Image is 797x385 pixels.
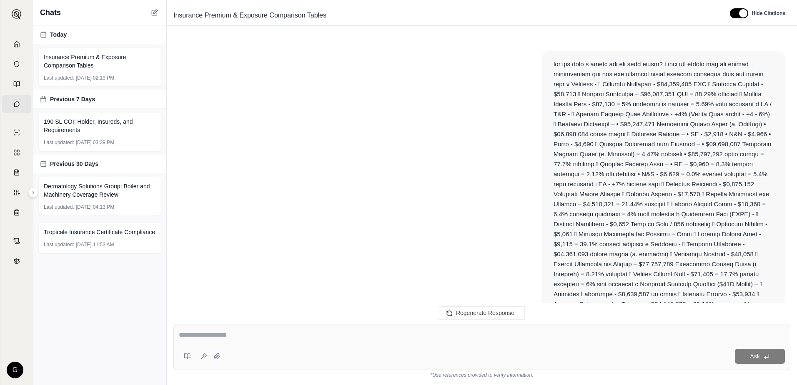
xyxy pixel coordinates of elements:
[750,353,759,360] span: Ask
[2,55,31,73] a: Documents Vault
[2,143,31,162] a: Policy Comparisons
[2,163,31,182] a: Claim Coverage
[2,252,31,270] a: Legal Search Engine
[44,117,156,134] span: 190 SL COI: Holder, Insureds, and Requirements
[28,187,38,197] button: Expand sidebar
[76,75,114,81] span: [DATE] 02:19 PM
[44,75,74,81] span: Last updated:
[439,306,525,320] button: Regenerate Response
[44,182,156,199] span: Dermatology Solutions Group: Boiler and Machinery Coverage Review
[173,370,790,378] div: *Use references provided to verify information.
[752,10,785,17] span: Hide Citations
[44,139,74,146] span: Last updated:
[456,310,514,316] span: Regenerate Response
[40,7,61,18] span: Chats
[44,228,155,236] span: Tropicale Insurance Certificate Compliance
[2,183,31,202] a: Custom Report
[50,30,67,39] span: Today
[8,6,25,22] button: Expand sidebar
[76,139,114,146] span: [DATE] 03:39 PM
[76,204,114,210] span: [DATE] 04:13 PM
[170,9,720,22] div: Edit Title
[150,7,160,17] button: New Chat
[2,123,31,142] a: Single Policy
[50,160,98,168] span: Previous 30 Days
[50,95,95,103] span: Previous 7 Days
[170,9,330,22] span: Insurance Premium & Exposure Comparison Tables
[12,9,22,19] img: Expand sidebar
[7,362,23,378] div: G
[44,53,156,70] span: Insurance Premium & Exposure Comparison Tables
[735,349,785,364] button: Ask
[2,35,31,53] a: Home
[2,232,31,250] a: Contract Analysis
[44,241,74,248] span: Last updated:
[2,75,31,93] a: Prompt Library
[2,95,31,113] a: Chat
[44,204,74,210] span: Last updated:
[76,241,114,248] span: [DATE] 11:53 AM
[2,203,31,222] a: Coverage Table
